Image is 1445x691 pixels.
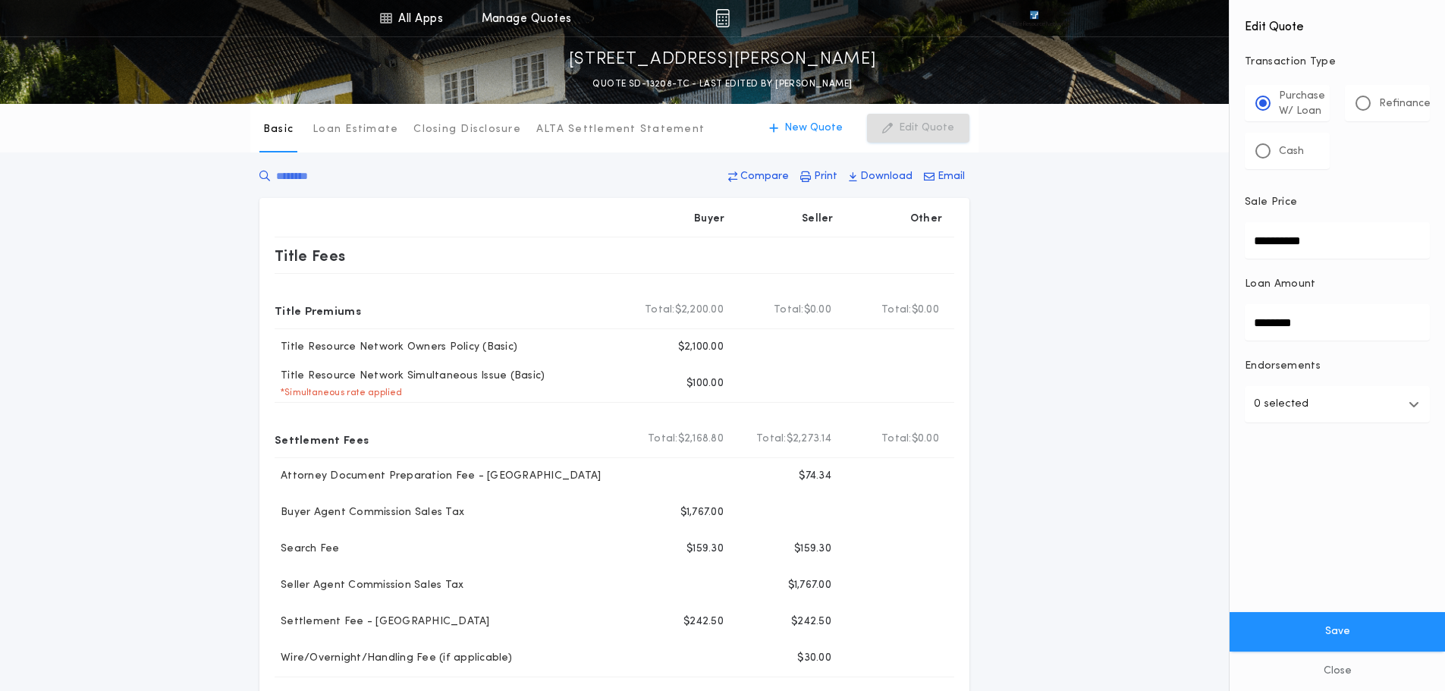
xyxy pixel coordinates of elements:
[804,303,831,318] span: $0.00
[1245,386,1430,422] button: 0 selected
[675,303,724,318] span: $2,200.00
[569,48,877,72] p: [STREET_ADDRESS][PERSON_NAME]
[919,163,969,190] button: Email
[912,432,939,447] span: $0.00
[678,432,724,447] span: $2,168.80
[275,505,464,520] p: Buyer Agent Commission Sales Tax
[799,469,831,484] p: $74.34
[275,369,545,384] p: Title Resource Network Simultaneous Issue (Basic)
[1002,11,1066,26] img: vs-icon
[1279,144,1304,159] p: Cash
[263,122,294,137] p: Basic
[686,542,724,557] p: $159.30
[275,614,490,630] p: Settlement Fee - [GEOGRAPHIC_DATA]
[683,614,724,630] p: $242.50
[787,432,831,447] span: $2,273.14
[313,122,398,137] p: Loan Estimate
[867,114,969,143] button: Edit Quote
[1279,89,1325,119] p: Purchase W/ Loan
[275,578,463,593] p: Seller Agent Commission Sales Tax
[802,212,834,227] p: Seller
[796,163,842,190] button: Print
[740,169,789,184] p: Compare
[881,303,912,318] b: Total:
[881,432,912,447] b: Total:
[275,651,512,666] p: Wire/Overnight/Handling Fee (if applicable)
[754,114,858,143] button: New Quote
[724,163,793,190] button: Compare
[794,542,831,557] p: $159.30
[844,163,917,190] button: Download
[788,578,831,593] p: $1,767.00
[275,542,340,557] p: Search Fee
[275,340,517,355] p: Title Resource Network Owners Policy (Basic)
[413,122,521,137] p: Closing Disclosure
[1245,9,1430,36] h4: Edit Quote
[1254,395,1308,413] p: 0 selected
[275,387,403,399] p: * Simultaneous rate applied
[860,169,913,184] p: Download
[1230,652,1445,691] button: Close
[680,505,724,520] p: $1,767.00
[814,169,837,184] p: Print
[910,212,942,227] p: Other
[275,243,346,268] p: Title Fees
[275,298,361,322] p: Title Premiums
[784,121,843,136] p: New Quote
[536,122,705,137] p: ALTA Settlement Statement
[791,614,831,630] p: $242.50
[694,212,724,227] p: Buyer
[275,427,369,451] p: Settlement Fees
[1245,359,1430,374] p: Endorsements
[645,303,675,318] b: Total:
[1245,304,1430,341] input: Loan Amount
[1245,195,1297,210] p: Sale Price
[797,651,831,666] p: $30.00
[1245,222,1430,259] input: Sale Price
[912,303,939,318] span: $0.00
[938,169,965,184] p: Email
[686,376,724,391] p: $100.00
[648,432,678,447] b: Total:
[275,469,601,484] p: Attorney Document Preparation Fee - [GEOGRAPHIC_DATA]
[1230,612,1445,652] button: Save
[1379,96,1431,112] p: Refinance
[592,77,852,92] p: QUOTE SD-13208-TC - LAST EDITED BY [PERSON_NAME]
[774,303,804,318] b: Total:
[715,9,730,27] img: img
[1245,55,1430,70] p: Transaction Type
[756,432,787,447] b: Total:
[1245,277,1316,292] p: Loan Amount
[899,121,954,136] p: Edit Quote
[678,340,724,355] p: $2,100.00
